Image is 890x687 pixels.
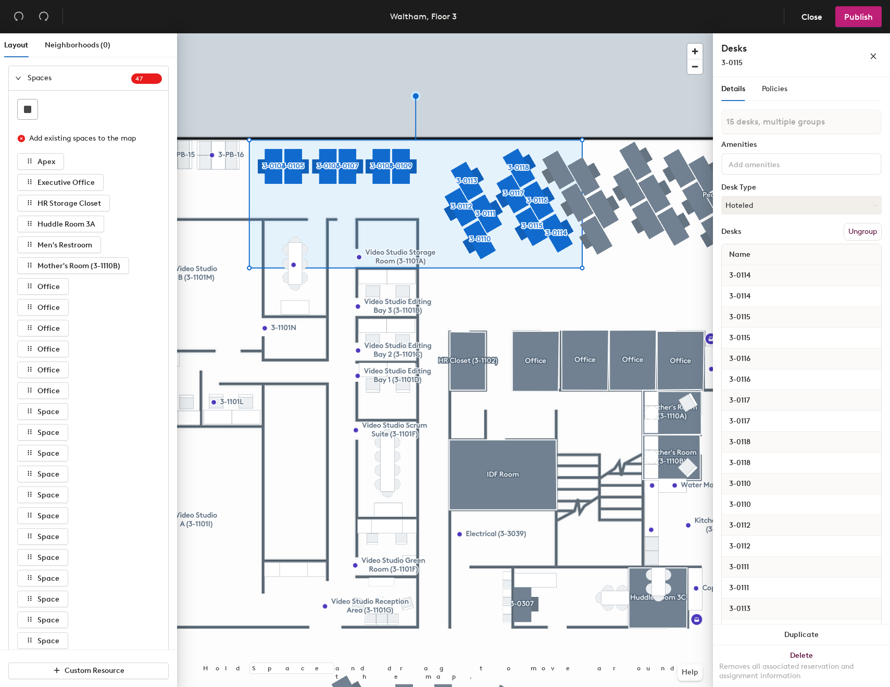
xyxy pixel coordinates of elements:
button: Space [17,632,68,649]
button: Ungroup [844,223,882,241]
span: 3-0115 [724,308,756,327]
div: Waltham, Floor 3 [390,10,457,23]
input: Unnamed desk [724,456,879,470]
button: Space [17,403,68,420]
button: Office [17,382,69,399]
span: Office [37,345,60,354]
span: Close [801,12,822,22]
button: Space [17,486,68,503]
button: Office [17,361,69,378]
div: Add existing spaces to the map [29,133,153,144]
span: Publish [844,12,873,22]
span: HR Storage Closet [37,199,101,208]
span: Executive Office [37,178,95,187]
sup: 47 [131,73,162,84]
span: 3-0117 [724,391,755,410]
span: Mother's Room (3-1110B) [37,261,120,270]
span: Custom Resource [65,666,124,675]
button: Space [17,591,68,607]
span: Office [37,303,60,312]
input: Unnamed desk [724,581,879,595]
button: Office [17,278,69,295]
span: Huddle Room 3A [37,220,95,229]
input: Unnamed desk [724,331,879,345]
span: close [870,53,877,60]
button: Hoteled [721,196,882,215]
span: Space [37,491,59,499]
span: 7 [140,75,158,82]
button: Space [17,549,68,566]
button: Help [678,664,703,681]
button: Publish [835,6,882,27]
span: Space [37,553,59,562]
button: Space [17,570,68,586]
span: Space [37,636,59,645]
button: Huddle Room 3A [17,216,104,232]
span: Men's Restroom [37,241,92,249]
button: Undo (⌘ + Z) [8,6,29,27]
button: HR Storage Closet [17,195,110,211]
span: expanded [15,75,21,81]
h4: Desks [721,42,836,55]
span: Spaces [28,66,131,90]
span: Space [37,574,59,583]
span: Office [37,324,60,333]
button: Office [17,320,69,336]
span: 3-0113 [724,599,756,618]
span: Office [37,386,60,395]
button: Redo (⌘ + ⇧ + Z) [33,6,54,27]
span: Office [37,366,60,374]
button: Office [17,299,69,316]
span: 3-0111 [724,558,754,577]
span: undo [14,11,24,21]
span: Policies [762,84,787,93]
button: Men's Restroom [17,236,101,253]
input: Unnamed desk [724,497,879,512]
button: Executive Office [17,174,104,191]
span: Space [37,511,59,520]
input: Unnamed desk [724,414,879,429]
button: Custom Resource [8,663,169,679]
div: Removes all associated reservation and assignment information [719,662,884,681]
span: Space [37,616,59,624]
button: Space [17,611,68,628]
input: Unnamed desk [724,289,879,304]
span: Space [37,407,59,416]
input: Add amenities [726,157,820,170]
div: Desks [721,228,741,236]
span: close-circle [18,135,25,142]
button: Apex [17,153,64,170]
button: Space [17,528,68,545]
button: Office [17,341,69,357]
span: Neighborhoods (0) [45,41,110,49]
button: Space [17,507,68,524]
span: 3-0115 [721,58,743,67]
button: Mother's Room (3-1110B) [17,257,129,274]
span: Office [37,282,60,291]
span: 3-0116 [724,349,756,368]
span: Name [724,245,756,264]
input: Unnamed desk [724,622,879,637]
button: Close [793,6,831,27]
span: Space [37,428,59,437]
span: Details [721,84,745,93]
span: 3-0112 [724,516,756,535]
div: Desk Type [721,183,882,192]
button: Space [17,424,68,441]
div: Amenities [721,141,882,149]
button: Space [17,466,68,482]
input: Unnamed desk [724,539,879,554]
input: Unnamed desk [724,372,879,387]
span: Apex [37,157,55,166]
span: Layout [4,41,28,49]
button: Duplicate [713,624,890,645]
span: 3-0110 [724,474,756,493]
span: Space [37,532,59,541]
button: Space [17,445,68,461]
span: 3-0118 [724,433,756,452]
span: Space [37,449,59,458]
span: 4 [135,75,140,82]
span: 3-0114 [724,266,756,285]
span: Space [37,595,59,604]
span: Space [37,470,59,479]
